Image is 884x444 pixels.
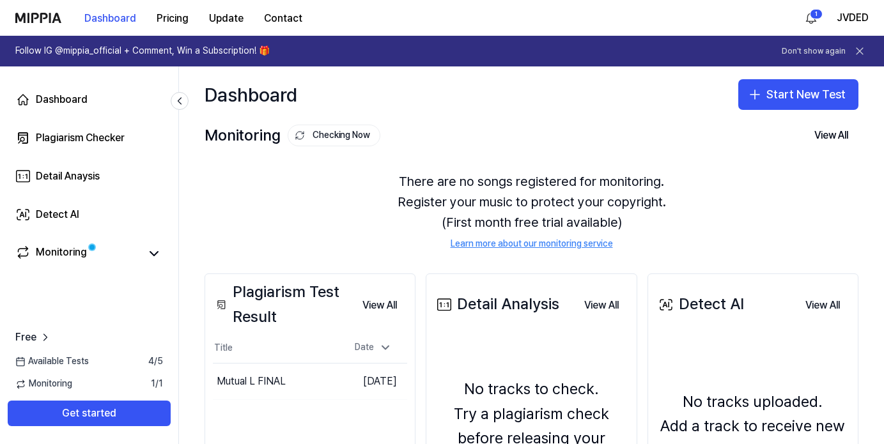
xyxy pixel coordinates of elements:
[352,291,407,318] a: View All
[15,330,52,345] a: Free
[36,207,79,222] div: Detect AI
[213,280,352,329] div: Plagiarism Test Result
[656,292,744,316] div: Detect AI
[801,8,821,28] button: 알림1
[795,293,850,318] button: View All
[804,123,858,148] button: View All
[36,245,87,263] div: Monitoring
[148,355,163,368] span: 4 / 5
[738,79,858,110] button: Start New Test
[288,125,380,146] button: Checking Now
[36,92,88,107] div: Dashboard
[8,123,171,153] a: Plagiarism Checker
[254,6,313,31] button: Contact
[36,130,125,146] div: Plagiarism Checker
[837,10,869,26] button: JVDED
[205,123,380,148] div: Monitoring
[8,199,171,230] a: Detect AI
[15,378,72,390] span: Monitoring
[199,6,254,31] button: Update
[8,84,171,115] a: Dashboard
[217,374,286,389] div: Mutual L FINAL
[8,161,171,192] a: Detail Anaysis
[574,293,629,318] button: View All
[795,291,850,318] a: View All
[151,378,163,390] span: 1 / 1
[451,238,613,250] a: Learn more about our monitoring service
[146,6,199,31] button: Pricing
[15,45,270,57] h1: Follow IG @mippia_official + Comment, Win a Subscription! 🎁
[74,6,146,31] button: Dashboard
[339,364,407,400] td: [DATE]
[213,333,339,364] th: Title
[803,10,819,26] img: 알림
[350,337,397,358] div: Date
[15,245,140,263] a: Monitoring
[8,401,171,426] button: Get started
[810,9,823,19] div: 1
[205,156,858,266] div: There are no songs registered for monitoring. Register your music to protect your copyright. (Fir...
[782,46,846,57] button: Don't show again
[434,292,559,316] div: Detail Analysis
[352,293,407,318] button: View All
[36,169,100,184] div: Detail Anaysis
[15,330,36,345] span: Free
[15,13,61,23] img: logo
[199,1,254,36] a: Update
[15,355,89,368] span: Available Tests
[205,79,297,110] div: Dashboard
[574,291,629,318] a: View All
